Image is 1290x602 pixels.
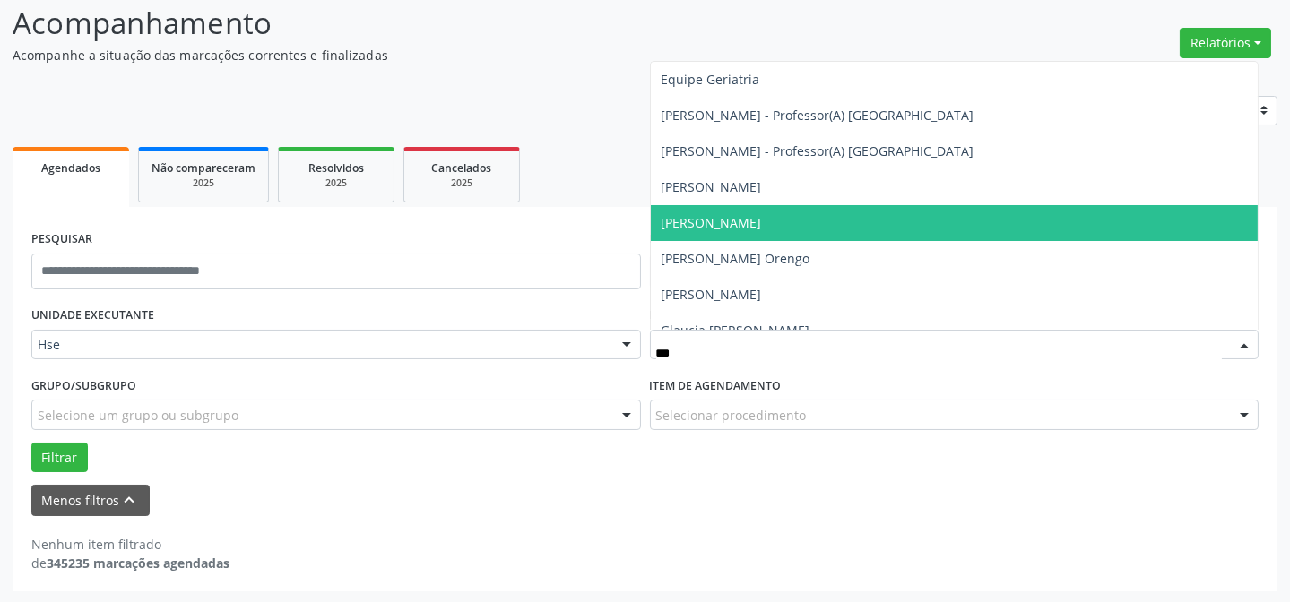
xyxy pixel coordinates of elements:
p: Acompanhamento [13,1,898,46]
span: [PERSON_NAME] [662,214,762,231]
span: [PERSON_NAME] - Professor(A) [GEOGRAPHIC_DATA] [662,142,974,159]
span: Não compareceram [152,160,255,176]
span: Selecione um grupo ou subgrupo [38,406,238,425]
span: Equipe Geriatria [662,71,760,88]
p: Acompanhe a situação das marcações correntes e finalizadas [13,46,898,64]
div: 2025 [291,176,381,190]
span: Selecionar procedimento [656,406,807,425]
span: [PERSON_NAME] [662,178,762,195]
strong: 345235 marcações agendadas [47,555,229,572]
span: Resolvidos [308,160,364,176]
span: [PERSON_NAME] [662,286,762,303]
div: de [31,554,229,572]
span: Agendados [41,160,100,176]
button: Filtrar [31,443,88,473]
div: 2025 [417,176,506,190]
div: Nenhum item filtrado [31,535,229,554]
span: Cancelados [432,160,492,176]
span: [PERSON_NAME] - Professor(A) [GEOGRAPHIC_DATA] [662,107,974,124]
button: Menos filtroskeyboard_arrow_up [31,485,150,516]
span: Glaucia [PERSON_NAME] [662,322,810,339]
span: [PERSON_NAME] Orengo [662,250,810,267]
label: Item de agendamento [650,372,782,400]
i: keyboard_arrow_up [120,490,140,510]
button: Relatórios [1180,28,1271,58]
div: 2025 [152,176,255,190]
label: PESQUISAR [31,226,92,254]
span: Hse [38,336,604,354]
label: UNIDADE EXECUTANTE [31,302,154,330]
label: Grupo/Subgrupo [31,372,136,400]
